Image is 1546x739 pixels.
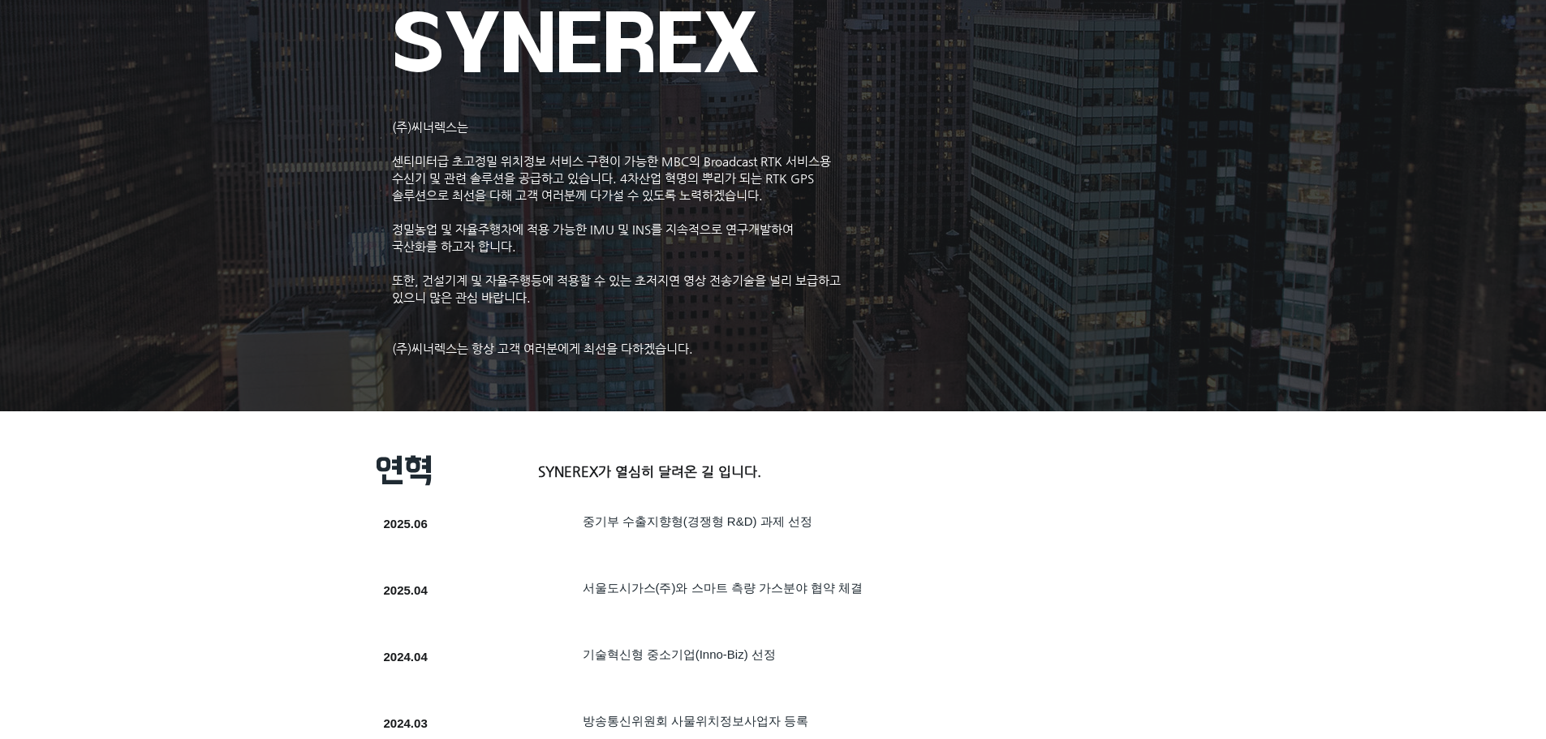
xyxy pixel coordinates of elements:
[392,222,794,236] span: 정밀농업 및 자율주행차에 적용 가능한 IMU 및 INS를 지속적으로 연구개발하여
[376,453,433,488] span: 연혁
[392,188,763,202] span: 솔루션으로 최선을 다해 고객 여러분께 다가설 수 있도록 노력하겠습니다.
[384,583,428,597] span: 2025.04
[392,239,516,253] span: 국산화를 하고자 합니다.
[392,154,831,168] span: 센티미터급 초고정밀 위치정보 서비스 구현이 가능한 MBC의 Broadcast RTK 서비스용
[1359,669,1546,739] iframe: Wix Chat
[583,581,863,595] span: 서울도시가스(주)와 스마트 측량 가스분야 협약 체결
[583,647,776,661] span: ​기술혁신형 중소기업(Inno-Biz) 선정
[583,714,808,728] span: 방송통신위원회 사물위치정보사업자 등록
[538,463,761,479] span: SYNEREX가 열심히 달려온 길 입니다.
[392,342,693,355] span: (주)씨너렉스는 항상 고객 여러분에게 최선을 다하겠습니다.
[583,514,812,528] span: ​중기부 수출지향형(경쟁형 R&D) 과제 선정
[384,716,428,730] span: 2024.03
[384,517,428,531] span: 2025.06
[384,650,428,664] span: 2024.04
[392,273,841,304] span: ​또한, 건설기계 및 자율주행등에 적용할 수 있는 초저지연 영상 전송기술을 널리 보급하고 있으니 많은 관심 바랍니다.
[392,171,814,185] span: 수신기 및 관련 솔루션을 공급하고 있습니다. 4차산업 혁명의 뿌리가 되는 RTK GPS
